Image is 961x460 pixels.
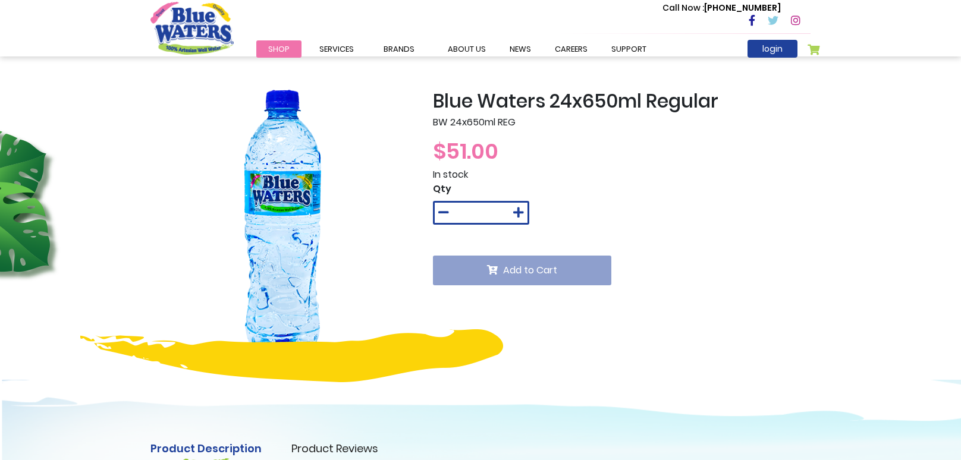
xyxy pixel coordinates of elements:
h2: Blue Waters 24x650ml Regular [433,90,811,112]
a: support [599,40,658,58]
img: yellow-design.png [80,329,503,382]
a: Product Description [150,440,262,456]
span: $51.00 [433,136,498,166]
a: Brands [372,40,426,58]
span: Qty [433,182,451,196]
img: Blue_Waters_24x650ml_Regular_1_6.png [150,90,415,354]
span: Services [319,43,354,55]
span: Brands [384,43,414,55]
p: BW 24x650ml REG [433,115,811,130]
a: Product Reviews [291,440,378,456]
span: Shop [268,43,290,55]
a: about us [436,40,498,58]
p: [PHONE_NUMBER] [662,2,781,14]
a: Shop [256,40,302,58]
a: News [498,40,543,58]
a: store logo [150,2,234,54]
a: Services [307,40,366,58]
span: In stock [433,168,468,181]
a: careers [543,40,599,58]
a: login [748,40,797,58]
span: Call Now : [662,2,704,14]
